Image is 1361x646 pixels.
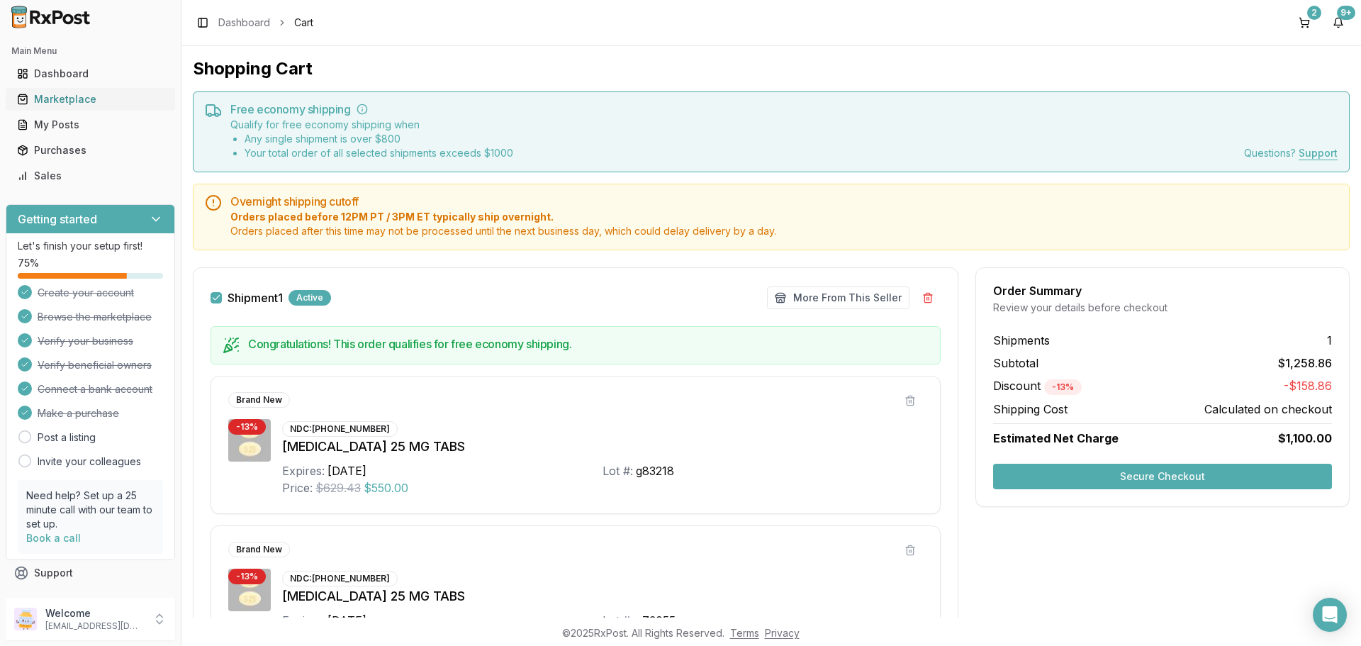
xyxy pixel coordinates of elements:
[765,627,800,639] a: Privacy
[282,571,398,586] div: NDC: [PHONE_NUMBER]
[11,45,169,57] h2: Main Menu
[228,392,290,408] div: Brand New
[6,165,175,187] button: Sales
[11,61,169,87] a: Dashboard
[230,196,1338,207] h5: Overnight shipping cutoff
[282,612,325,629] div: Expires:
[993,379,1082,393] span: Discount
[26,532,81,544] a: Book a call
[228,292,283,303] label: Shipment 1
[282,437,923,457] div: [MEDICAL_DATA] 25 MG TABS
[14,608,37,630] img: User avatar
[6,6,96,28] img: RxPost Logo
[11,112,169,138] a: My Posts
[34,591,82,606] span: Feedback
[282,421,398,437] div: NDC: [PHONE_NUMBER]
[993,301,1332,315] div: Review your details before checkout
[1044,379,1082,395] div: - 13 %
[1204,401,1332,418] span: Calculated on checkout
[248,338,929,350] h5: Congratulations! This order qualifies for free economy shipping.
[17,143,164,157] div: Purchases
[1327,332,1332,349] span: 1
[38,430,96,445] a: Post a listing
[245,146,513,160] li: Your total order of all selected shipments exceeds $ 1000
[636,462,674,479] div: g83218
[230,118,513,160] div: Qualify for free economy shipping when
[6,139,175,162] button: Purchases
[993,464,1332,489] button: Secure Checkout
[767,286,909,309] button: More From This Seller
[45,620,144,632] p: [EMAIL_ADDRESS][DOMAIN_NAME]
[1284,377,1332,395] span: -$158.86
[6,62,175,85] button: Dashboard
[11,163,169,189] a: Sales
[993,285,1332,296] div: Order Summary
[1313,598,1347,632] div: Open Intercom Messenger
[1327,11,1350,34] button: 9+
[218,16,313,30] nav: breadcrumb
[1278,355,1332,372] span: $1,258.86
[193,57,1350,80] h1: Shopping Cart
[282,586,923,606] div: [MEDICAL_DATA] 25 MG TABS
[282,462,325,479] div: Expires:
[230,224,1338,238] span: Orders placed after this time may not be processed until the next business day, which could delay...
[230,210,1338,224] span: Orders placed before 12PM PT / 3PM ET typically ship overnight.
[289,290,331,306] div: Active
[636,612,676,629] div: g73055
[1307,6,1321,20] div: 2
[364,479,408,496] span: $550.00
[282,479,313,496] div: Price:
[730,627,759,639] a: Terms
[603,462,633,479] div: Lot #:
[993,431,1119,445] span: Estimated Net Charge
[45,606,144,620] p: Welcome
[18,211,97,228] h3: Getting started
[38,455,141,469] a: Invite your colleagues
[17,67,164,81] div: Dashboard
[18,256,39,270] span: 75 %
[218,16,270,30] a: Dashboard
[603,612,633,629] div: Lot #:
[38,406,119,421] span: Make a purchase
[315,479,361,496] span: $629.43
[993,332,1050,349] span: Shipments
[228,419,271,462] img: Jardiance 25 MG TABS
[38,382,152,396] span: Connect a bank account
[327,612,366,629] div: [DATE]
[228,419,266,435] div: - 13 %
[993,401,1068,418] span: Shipping Cost
[228,569,266,584] div: - 13 %
[38,286,134,300] span: Create your account
[38,358,152,372] span: Verify beneficial owners
[18,239,163,253] p: Let's finish your setup first!
[6,560,175,586] button: Support
[26,489,155,531] p: Need help? Set up a 25 minute call with our team to set up.
[38,310,152,324] span: Browse the marketplace
[17,118,164,132] div: My Posts
[17,169,164,183] div: Sales
[6,113,175,136] button: My Posts
[38,334,133,348] span: Verify your business
[17,92,164,106] div: Marketplace
[1293,11,1316,34] button: 2
[1244,146,1338,160] div: Questions?
[993,355,1038,372] span: Subtotal
[228,542,290,557] div: Brand New
[294,16,313,30] span: Cart
[327,462,366,479] div: [DATE]
[6,586,175,611] button: Feedback
[11,87,169,112] a: Marketplace
[11,138,169,163] a: Purchases
[245,132,513,146] li: Any single shipment is over $ 800
[6,88,175,111] button: Marketplace
[1337,6,1355,20] div: 9+
[230,104,1338,115] h5: Free economy shipping
[228,569,271,611] img: Jardiance 25 MG TABS
[1278,430,1332,447] span: $1,100.00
